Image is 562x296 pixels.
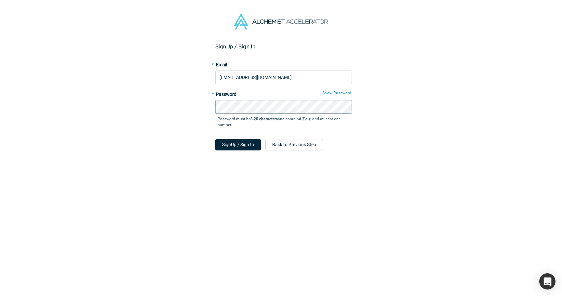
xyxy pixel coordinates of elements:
button: Back to Previous Step [265,139,323,150]
strong: a-z [305,117,311,121]
strong: A-Z [299,117,305,121]
label: Email [215,59,352,68]
button: SignUp / Sign In [215,139,261,150]
h2: Sign Up / Sign In [215,43,352,50]
img: Alchemist Accelerator Logo [234,14,328,30]
strong: 8-20 characters [250,117,278,121]
button: Show Password [322,89,352,97]
p: Password must be and contain , , and at least one number. [218,116,350,128]
label: Password [215,89,352,98]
